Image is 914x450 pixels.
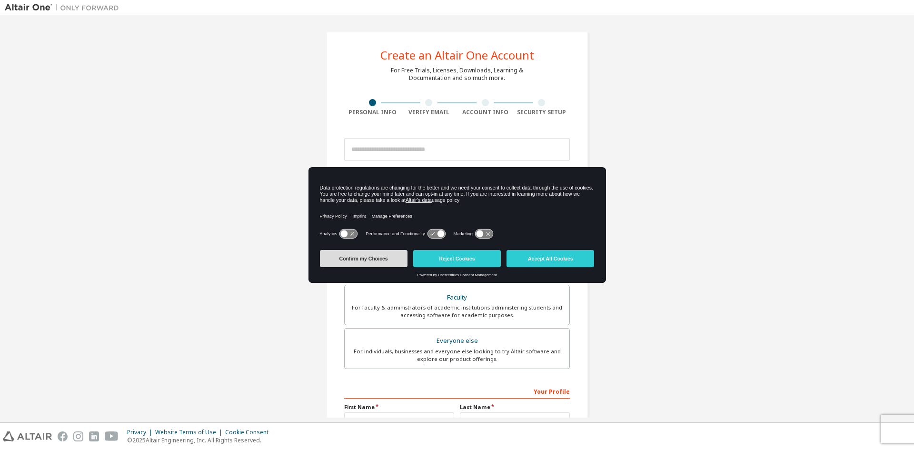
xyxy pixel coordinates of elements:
[350,291,564,304] div: Faculty
[344,383,570,399] div: Your Profile
[73,431,83,441] img: instagram.svg
[460,403,570,411] label: Last Name
[5,3,124,12] img: Altair One
[155,429,225,436] div: Website Terms of Use
[127,436,274,444] p: © 2025 Altair Engineering, Inc. All Rights Reserved.
[3,431,52,441] img: altair_logo.svg
[380,50,534,61] div: Create an Altair One Account
[401,109,457,116] div: Verify Email
[127,429,155,436] div: Privacy
[350,334,564,348] div: Everyone else
[225,429,274,436] div: Cookie Consent
[350,304,564,319] div: For faculty & administrators of academic institutions administering students and accessing softwa...
[89,431,99,441] img: linkedin.svg
[344,109,401,116] div: Personal Info
[105,431,119,441] img: youtube.svg
[344,403,454,411] label: First Name
[514,109,570,116] div: Security Setup
[350,348,564,363] div: For individuals, businesses and everyone else looking to try Altair software and explore our prod...
[391,67,523,82] div: For Free Trials, Licenses, Downloads, Learning & Documentation and so much more.
[58,431,68,441] img: facebook.svg
[457,109,514,116] div: Account Info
